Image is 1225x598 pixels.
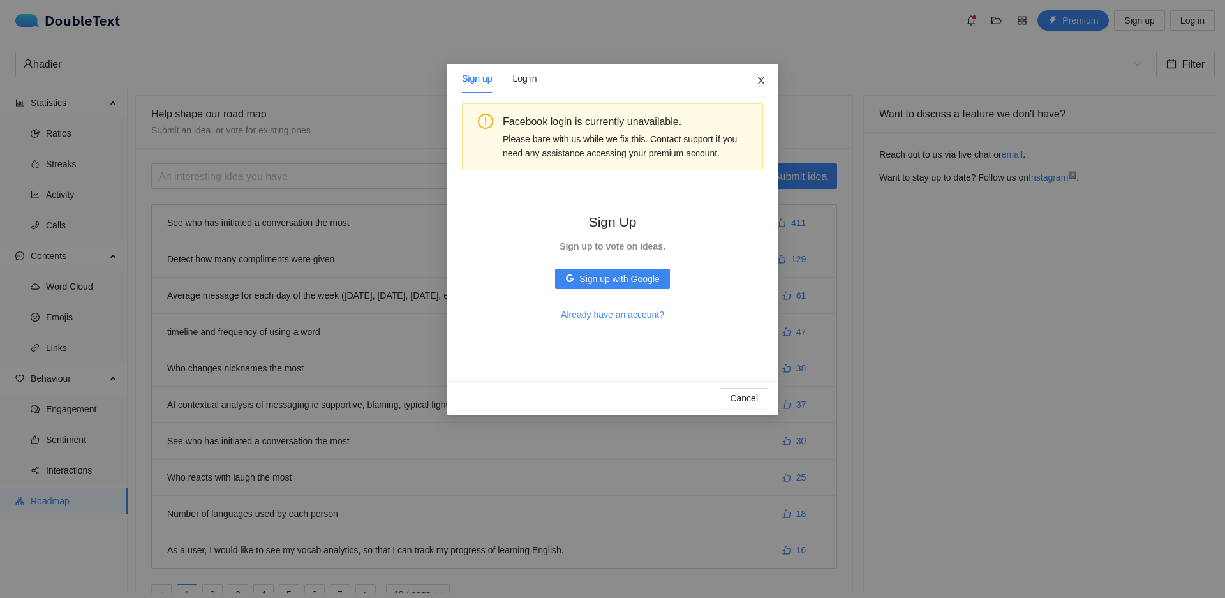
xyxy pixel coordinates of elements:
[579,272,659,286] span: Sign up with Google
[503,114,753,130] div: Facebook login is currently unavailable.
[756,75,766,86] span: close
[512,71,537,86] div: Log in
[555,269,669,289] button: googleSign up with Google
[560,241,665,251] strong: Sign up to vote on ideas.
[462,71,492,86] div: Sign up
[561,308,664,322] span: Already have an account?
[551,211,674,232] h2: Sign Up
[744,64,778,98] button: Close
[478,114,493,129] span: exclamation-circle
[720,388,768,408] button: Cancel
[503,132,753,160] div: Please bare with us while we fix this. Contact support if you need any assistance accessing your ...
[565,274,574,284] span: google
[730,391,758,405] span: Cancel
[551,304,674,325] button: Already have an account?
